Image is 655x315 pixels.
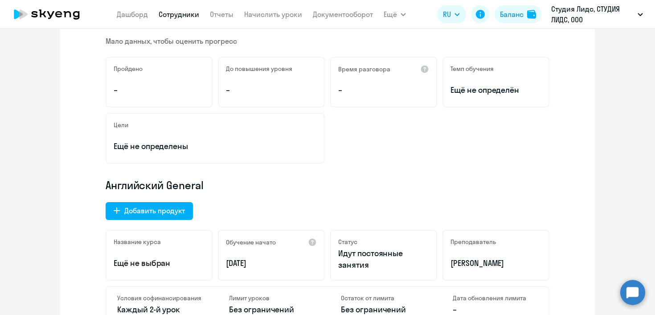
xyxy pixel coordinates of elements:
[124,205,185,216] div: Добавить продукт
[244,10,302,19] a: Начислить уроки
[450,84,541,96] span: Ещё не определён
[159,10,199,19] a: Сотрудники
[114,141,317,152] p: Ещё не определены
[500,9,524,20] div: Баланс
[117,294,202,302] h4: Условия софинансирования
[226,257,317,269] p: [DATE]
[226,65,292,73] h5: До повышения уровня
[341,294,426,302] h4: Остаток от лимита
[106,178,204,192] span: Английский General
[551,4,634,25] p: Студия Лидс, СТУДИЯ ЛИДС, ООО
[437,5,466,23] button: RU
[229,294,314,302] h4: Лимит уроков
[313,10,373,19] a: Документооборот
[114,238,161,246] h5: Название курса
[547,4,647,25] button: Студия Лидс, СТУДИЯ ЛИДС, ООО
[226,84,317,96] p: –
[114,84,205,96] p: –
[443,9,451,20] span: RU
[384,9,397,20] span: Ещё
[453,294,538,302] h4: Дата обновления лимита
[106,36,549,46] p: Мало данных, чтобы оценить прогресс
[338,248,429,271] p: Идут постоянные занятия
[450,65,494,73] h5: Темп обучения
[210,10,233,19] a: Отчеты
[117,10,148,19] a: Дашборд
[450,257,541,269] p: [PERSON_NAME]
[338,84,429,96] p: –
[495,5,541,23] button: Балансbalance
[114,257,205,269] p: Ещё не выбран
[226,238,276,246] h5: Обучение начато
[338,238,357,246] h5: Статус
[450,238,496,246] h5: Преподаватель
[338,65,390,73] h5: Время разговора
[114,65,143,73] h5: Пройдено
[114,121,128,129] h5: Цели
[384,5,406,23] button: Ещё
[527,10,536,19] img: balance
[106,202,193,220] button: Добавить продукт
